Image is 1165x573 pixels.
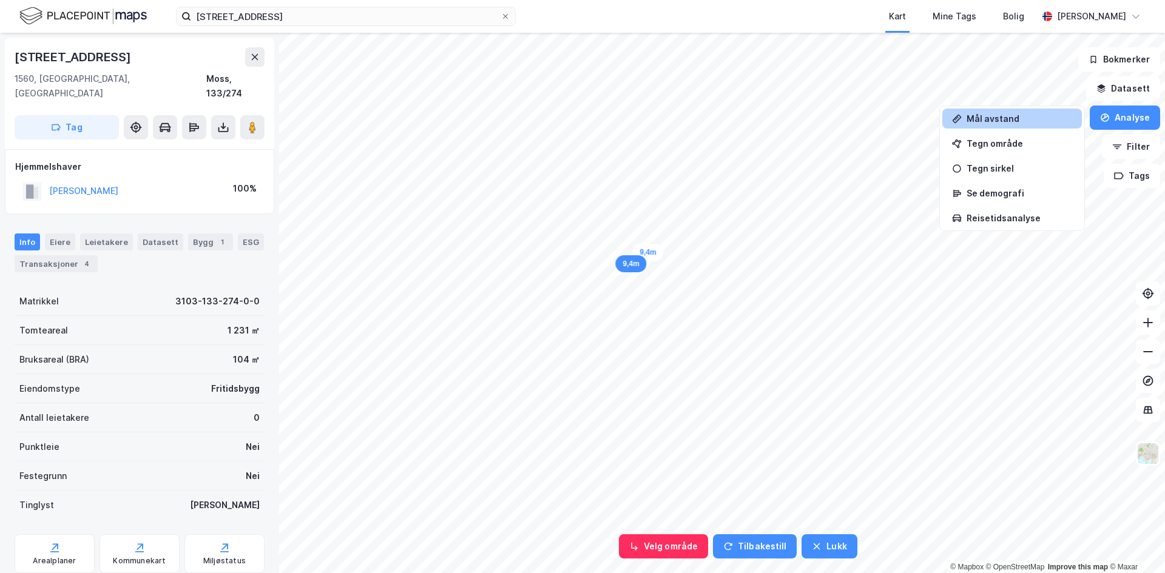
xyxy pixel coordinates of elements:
a: OpenStreetMap [986,563,1045,571]
div: Antall leietakere [19,410,89,425]
div: Mål avstand [967,113,1072,124]
div: Transaksjoner [15,255,98,272]
div: Tomteareal [19,323,68,338]
input: Søk på adresse, matrikkel, gårdeiere, leietakere eller personer [191,7,501,25]
div: Tegn sirkel [967,163,1072,173]
iframe: Chat Widget [1104,515,1165,573]
div: 1 231 ㎡ [228,323,260,338]
div: Map marker [615,255,646,272]
div: ESG [238,233,264,250]
div: 100% [233,181,257,196]
div: Tegn område [967,138,1072,149]
img: Z [1136,442,1160,465]
button: Analyse [1090,106,1160,130]
div: Bygg [188,233,233,250]
div: 104 ㎡ [233,352,260,367]
div: 1560, [GEOGRAPHIC_DATA], [GEOGRAPHIC_DATA] [15,72,206,101]
a: Improve this map [1048,563,1108,571]
div: Matrikkel [19,294,59,309]
div: [PERSON_NAME] [1057,9,1126,24]
div: Se demografi [967,188,1072,198]
button: Velg område [619,534,708,558]
div: Kart [889,9,906,24]
div: 1 [216,236,228,248]
div: Eiendomstype [19,381,80,396]
button: Lukk [802,534,857,558]
div: 3103-133-274-0-0 [175,294,260,309]
button: Tag [15,115,119,139]
button: Tags [1104,164,1160,188]
div: Nei [246,440,260,454]
div: Punktleie [19,440,59,454]
a: Mapbox [950,563,984,571]
div: Arealplaner [33,556,76,566]
div: 0 [254,410,260,425]
div: Festegrunn [19,469,67,483]
div: Tinglyst [19,498,54,512]
div: Nei [246,469,260,483]
div: Bolig [1003,9,1024,24]
div: Miljøstatus [203,556,246,566]
button: Filter [1102,135,1160,159]
div: Map marker [632,243,664,261]
img: logo.f888ab2527a4732fd821a326f86c7f29.svg [19,5,147,27]
div: Moss, 133/274 [206,72,265,101]
div: Fritidsbygg [211,381,260,396]
div: Kontrollprogram for chat [1104,515,1165,573]
div: Bruksareal (BRA) [19,352,89,367]
div: Mine Tags [933,9,976,24]
div: Datasett [138,233,183,250]
button: Tilbakestill [713,534,797,558]
button: Datasett [1086,76,1160,101]
div: Leietakere [80,233,133,250]
div: Hjemmelshaver [15,159,264,174]
div: [PERSON_NAME] [190,498,260,512]
div: 4 [81,258,93,270]
button: Bokmerker [1078,47,1160,72]
div: Info [15,233,40,250]
div: [STREET_ADDRESS] [15,47,133,67]
div: Reisetidsanalyse [967,213,1072,223]
div: Eiere [45,233,75,250]
div: Kommunekart [113,556,166,566]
